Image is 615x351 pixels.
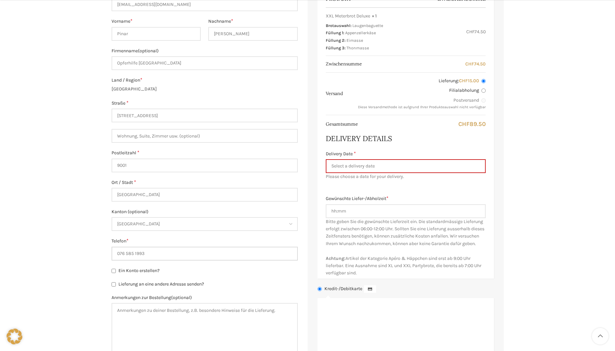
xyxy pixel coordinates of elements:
[112,238,298,245] label: Telefon
[112,129,298,143] input: Wohnung, Suite, Zimmer usw. (optional)
[350,97,486,104] label: Postversand
[326,13,370,19] span: XXL Meterbrot Deluxe
[118,268,160,273] span: Ein Konto erstellen?
[171,295,192,300] span: (optional)
[112,109,298,122] input: Straßenname und Hausnummer
[112,269,116,273] input: Ein Konto erstellen?
[352,23,383,28] p: Laugenbaguette
[346,38,363,43] p: Eimasse
[459,78,479,84] bdi: 15.00
[112,77,298,84] label: Land / Region
[459,78,468,84] span: CHF
[326,204,486,218] input: hh:mm
[465,61,474,67] span: CHF
[458,120,486,128] bdi: 89.50
[466,29,474,35] span: CHF
[350,87,486,94] label: Filialabholung
[326,38,346,43] span: Füllung 2:
[112,100,298,107] label: Straße
[324,286,378,291] label: Kredit-/Debitkarte
[326,134,486,144] h3: Delivery Details
[345,30,376,35] p: Appenzellerkäse
[118,281,204,287] span: Lieferung an eine andere Adresse senden?
[326,256,346,261] strong: Achtung:
[326,159,486,173] input: Select a delivery date
[112,294,298,301] label: Anmerkungen zur Bestellung
[112,179,298,186] label: Ort / Stadt
[112,218,297,230] span: St. Gallen
[326,23,351,28] span: Brotauswahl:
[326,173,486,180] span: Please choose a date for your delivery.
[458,120,470,128] span: CHF
[326,116,361,133] th: Gesamtsumme
[350,78,486,84] label: Lieferung:
[326,219,484,276] span: Bitte geben Sie die gewünschte Lieferzeit ein. Die standardmässige Lieferung erfolgt zwischen 06:...
[138,48,159,54] span: (optional)
[346,45,369,50] p: Thonmasse
[326,195,486,202] label: Gewünschte Liefer-/Abholzeit
[326,56,365,72] th: Zwischensumme
[112,282,116,287] input: Lieferung an eine andere Adresse senden?
[112,217,298,231] span: Kanton
[112,86,157,92] strong: [GEOGRAPHIC_DATA]
[372,13,377,19] strong: × 1
[208,18,298,25] label: Nachname
[326,86,346,102] th: Versand
[112,208,298,215] label: Kanton
[358,105,486,109] small: Diese Versandmethode ist aufgrund Ihrer Produkteauswahl nicht verfügbar
[112,47,298,55] label: Firmenname
[112,18,201,25] label: Vorname
[326,45,346,50] span: Füllung 3:
[326,30,344,35] span: Füllung 1:
[466,29,486,35] bdi: 74.50
[326,150,486,158] label: Delivery Date
[128,209,148,214] span: (optional)
[364,285,376,293] img: Kredit-/Debitkarte
[592,328,608,344] a: Scroll to top button
[112,149,298,157] label: Postleitzahl
[465,61,486,67] bdi: 74.50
